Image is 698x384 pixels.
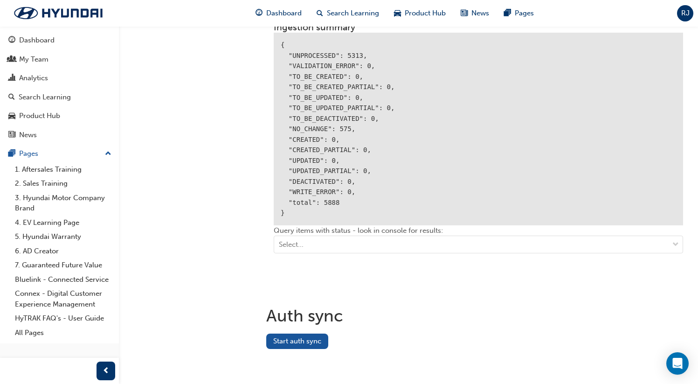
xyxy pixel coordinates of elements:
[317,7,323,19] span: search-icon
[504,7,511,19] span: pages-icon
[327,8,379,19] span: Search Learning
[8,36,15,45] span: guage-icon
[274,22,683,33] h3: Ingestion summary
[248,4,309,23] a: guage-iconDashboard
[11,326,115,340] a: All Pages
[11,191,115,216] a: 3. Hyundai Motor Company Brand
[11,258,115,272] a: 7. Guaranteed Future Value
[4,145,115,162] button: Pages
[4,107,115,125] a: Product Hub
[453,4,497,23] a: news-iconNews
[11,311,115,326] a: HyTRAK FAQ's - User Guide
[11,162,115,177] a: 1. Aftersales Training
[4,32,115,49] a: Dashboard
[266,306,691,326] h1: Auth sync
[274,33,683,225] div: { "UNPROCESSED": 5313, "VALIDATION_ERROR": 0, "TO_BE_CREATED": 0, "TO_BE_CREATED_PARTIAL": 0, "TO...
[274,225,683,261] div: Query items with status - look in console for results:
[266,334,328,349] button: Start auth sync
[677,5,693,21] button: RJ
[666,352,689,375] div: Open Intercom Messenger
[309,4,387,23] a: search-iconSearch Learning
[4,30,115,145] button: DashboardMy TeamAnalyticsSearch LearningProduct HubNews
[8,150,15,158] span: pages-icon
[405,8,446,19] span: Product Hub
[105,148,111,160] span: up-icon
[11,216,115,230] a: 4. EV Learning Page
[19,73,48,84] div: Analytics
[8,93,15,102] span: search-icon
[5,3,112,23] img: Trak
[4,126,115,144] a: News
[19,92,71,103] div: Search Learning
[8,74,15,83] span: chart-icon
[256,7,263,19] span: guage-icon
[103,365,110,377] span: prev-icon
[461,7,468,19] span: news-icon
[11,230,115,244] a: 5. Hyundai Warranty
[19,54,48,65] div: My Team
[19,111,60,121] div: Product Hub
[8,56,15,64] span: people-icon
[4,89,115,106] a: Search Learning
[394,7,401,19] span: car-icon
[11,176,115,191] a: 2. Sales Training
[279,239,304,250] div: Select...
[4,51,115,68] a: My Team
[11,272,115,287] a: Bluelink - Connected Service
[8,112,15,120] span: car-icon
[681,8,690,19] span: RJ
[672,239,679,251] span: down-icon
[515,8,534,19] span: Pages
[11,244,115,258] a: 6. AD Creator
[4,70,115,87] a: Analytics
[471,8,489,19] span: News
[387,4,453,23] a: car-iconProduct Hub
[266,8,302,19] span: Dashboard
[19,148,38,159] div: Pages
[497,4,541,23] a: pages-iconPages
[8,131,15,140] span: news-icon
[19,35,55,46] div: Dashboard
[19,130,37,140] div: News
[11,286,115,311] a: Connex - Digital Customer Experience Management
